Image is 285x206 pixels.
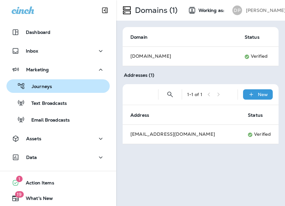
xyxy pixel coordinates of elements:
button: Search Addresses [164,88,177,101]
span: Status [248,112,271,118]
p: Inbox [26,48,38,54]
button: Dashboard [6,26,110,39]
p: Marketing [26,67,49,72]
p: Assets [26,136,41,141]
p: Domains (1) [132,5,178,15]
span: What's New [19,196,53,203]
span: Status [245,34,268,40]
button: Inbox [6,44,110,57]
button: Assets [6,132,110,145]
div: 1 - 1 of 1 [187,92,202,97]
span: Domain [130,34,156,40]
button: 1Action Items [6,176,110,189]
span: Working as: [198,8,226,13]
button: Journeys [6,79,110,93]
button: Text Broadcasts [6,96,110,110]
button: Marketing [6,63,110,76]
span: Domain [130,34,148,40]
p: New [258,92,268,97]
span: 1 [16,176,23,182]
span: Status [245,34,260,40]
span: Address [130,112,158,118]
button: 19What's New [6,192,110,205]
td: [DOMAIN_NAME] [123,46,237,66]
p: Text Broadcasts [25,101,67,107]
p: Data [26,155,37,160]
span: Address [130,113,149,118]
button: Collapse Sidebar [96,4,114,17]
p: Email Broadcasts [25,117,70,123]
button: Email Broadcasts [6,113,110,126]
p: Dashboard [26,30,50,35]
span: Action Items [19,180,54,188]
span: Status [248,113,263,118]
span: Addresses (1) [124,72,154,78]
td: [EMAIL_ADDRESS][DOMAIN_NAME] [123,124,240,144]
p: Journeys [25,84,52,90]
button: Data [6,151,110,164]
div: DP [232,5,242,15]
span: 19 [15,191,24,198]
